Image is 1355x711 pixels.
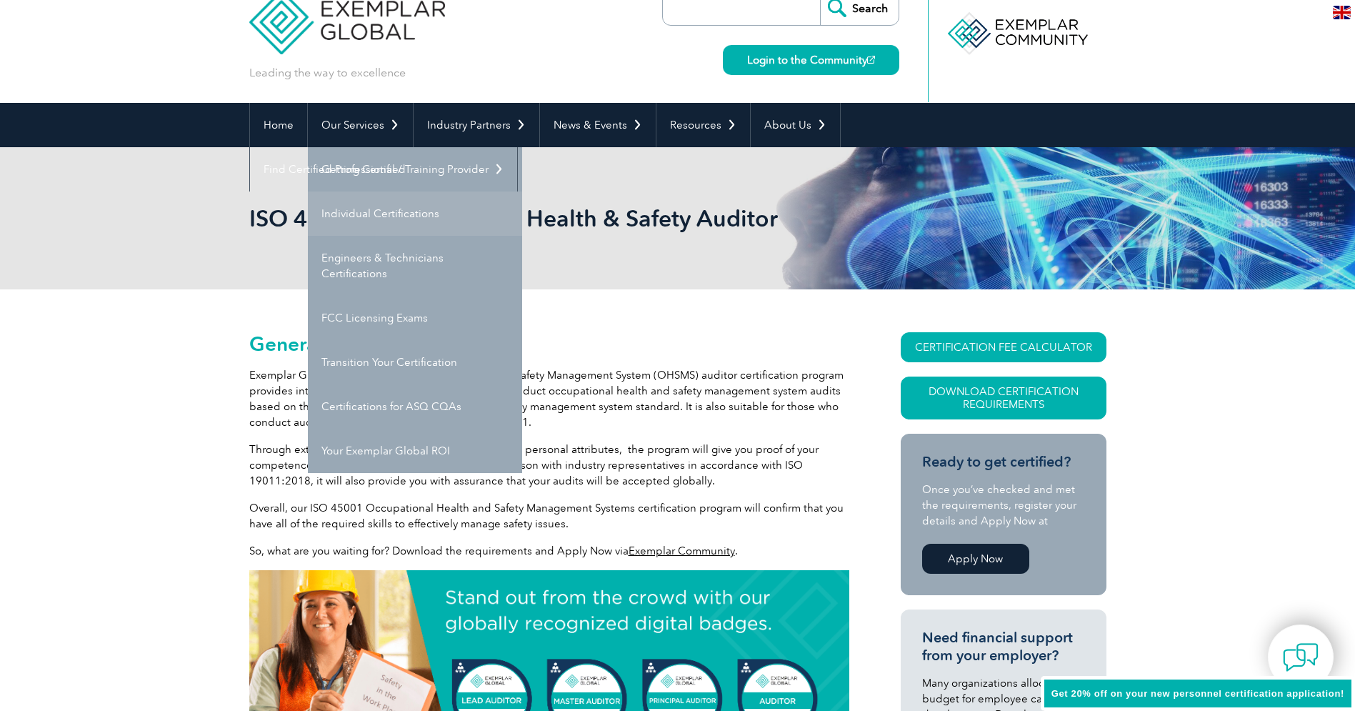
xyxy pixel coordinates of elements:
a: Industry Partners [414,103,539,147]
a: Home [250,103,307,147]
a: FCC Licensing Exams [308,296,522,340]
p: Exemplar Global’s ISO 45001 Occupational Health & Safety Management System (OHSMS) auditor certif... [249,367,849,430]
p: So, what are you waiting for? Download the requirements and Apply Now via . [249,543,849,559]
a: Resources [656,103,750,147]
a: Certifications for ASQ CQAs [308,384,522,429]
img: en [1333,6,1351,19]
a: Transition Your Certification [308,340,522,384]
a: About Us [751,103,840,147]
h1: ISO 45001 Occupational, Health & Safety Auditor [249,204,798,232]
p: Once you’ve checked and met the requirements, register your details and Apply Now at [922,482,1085,529]
a: CERTIFICATION FEE CALCULATOR [901,332,1106,362]
a: Your Exemplar Global ROI [308,429,522,473]
a: Exemplar Community [629,545,735,557]
a: Login to the Community [723,45,899,75]
a: Apply Now [922,544,1029,574]
a: News & Events [540,103,656,147]
a: Engineers & Technicians Certifications [308,236,522,296]
p: Leading the way to excellence [249,65,406,81]
a: Find Certified Professional / Training Provider [250,147,517,192]
span: Get 20% off on your new personnel certification application! [1051,688,1344,699]
img: contact-chat.png [1283,640,1319,675]
img: open_square.png [867,56,875,64]
h3: Need financial support from your employer? [922,629,1085,665]
a: Our Services [308,103,413,147]
h3: Ready to get certified? [922,453,1085,471]
h2: General Overview [249,332,849,355]
p: Through extensive examination of your knowledge and personal attributes, the program will give yo... [249,442,849,489]
a: Download Certification Requirements [901,377,1106,419]
a: Individual Certifications [308,192,522,236]
p: Overall, our ISO 45001 Occupational Health and Safety Management Systems certification program wi... [249,500,849,532]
